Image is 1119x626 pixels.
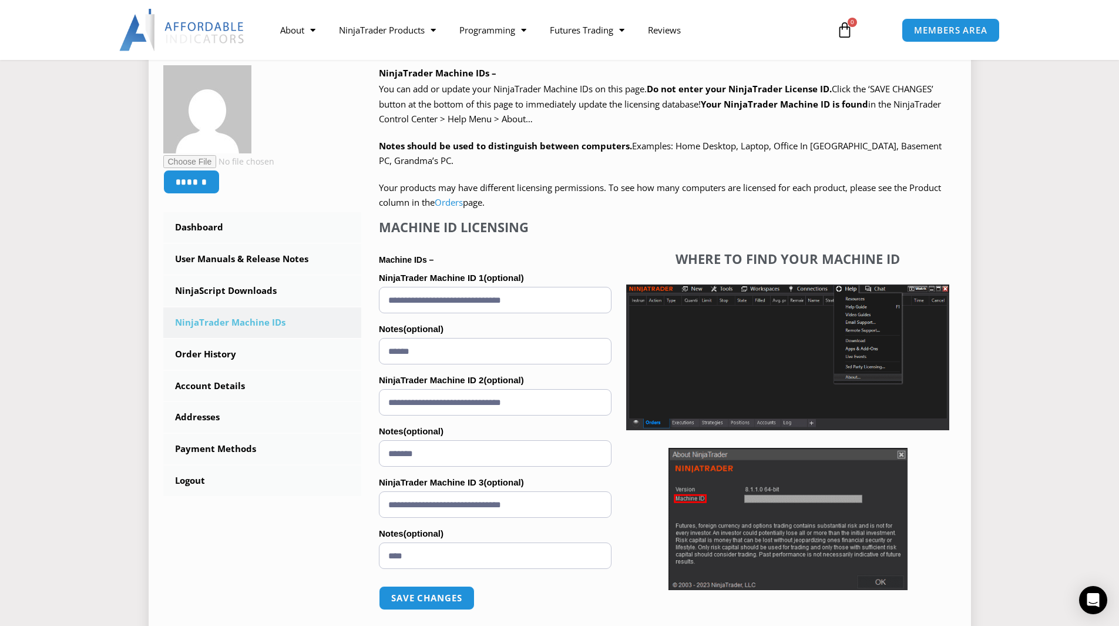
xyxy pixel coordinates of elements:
[379,525,611,543] label: Notes
[379,67,496,79] b: NinjaTrader Machine IDs –
[379,140,942,167] span: Examples: Home Desktop, Laptop, Office In [GEOGRAPHIC_DATA], Basement PC, Grandma’s PC.
[163,307,362,338] a: NinjaTrader Machine IDs
[163,212,362,496] nav: Account pages
[163,466,362,496] a: Logout
[379,474,611,491] label: NinjaTrader Machine ID 3
[379,219,611,235] h4: Machine ID Licensing
[902,18,1000,42] a: MEMBERS AREA
[163,212,362,243] a: Dashboard
[379,140,632,152] strong: Notes should be used to distinguish between computers.
[448,16,538,43] a: Programming
[163,434,362,464] a: Payment Methods
[379,269,611,287] label: NinjaTrader Machine ID 1
[626,251,949,266] h4: Where to find your Machine ID
[379,83,941,125] span: Click the ‘SAVE CHANGES’ button at the bottom of this page to immediately update the licensing da...
[268,16,327,43] a: About
[163,339,362,370] a: Order History
[404,426,443,436] span: (optional)
[163,244,362,274] a: User Manuals & Release Notes
[379,83,647,95] span: You can add or update your NinjaTrader Machine IDs on this page.
[119,9,246,51] img: LogoAI | Affordable Indicators – NinjaTrader
[483,477,523,487] span: (optional)
[379,371,611,389] label: NinjaTrader Machine ID 2
[404,324,443,334] span: (optional)
[163,402,362,433] a: Addresses
[636,16,693,43] a: Reviews
[701,98,868,110] strong: Your NinjaTrader Machine ID is found
[268,16,823,43] nav: Menu
[379,586,475,610] button: Save changes
[483,375,523,385] span: (optional)
[538,16,636,43] a: Futures Trading
[668,448,908,590] img: Screenshot 2025-01-17 114931 | Affordable Indicators – NinjaTrader
[379,423,611,440] label: Notes
[163,276,362,306] a: NinjaScript Downloads
[435,196,463,208] a: Orders
[914,26,987,35] span: MEMBERS AREA
[327,16,448,43] a: NinjaTrader Products
[379,182,941,209] span: Your products may have different licensing permissions. To see how many computers are licensed fo...
[379,255,434,265] strong: Machine IDs –
[404,528,443,538] span: (optional)
[626,284,949,430] img: Screenshot 2025-01-17 1155544 | Affordable Indicators – NinjaTrader
[647,83,832,95] b: Do not enter your NinjaTrader License ID.
[163,65,251,153] img: 0ad2fc74cd76857579450d8b27fc42260cfdc1bc13208b83447ef9152b2791bf
[483,273,523,283] span: (optional)
[1079,586,1107,614] div: Open Intercom Messenger
[379,320,611,338] label: Notes
[819,13,871,47] a: 0
[848,18,857,27] span: 0
[163,371,362,401] a: Account Details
